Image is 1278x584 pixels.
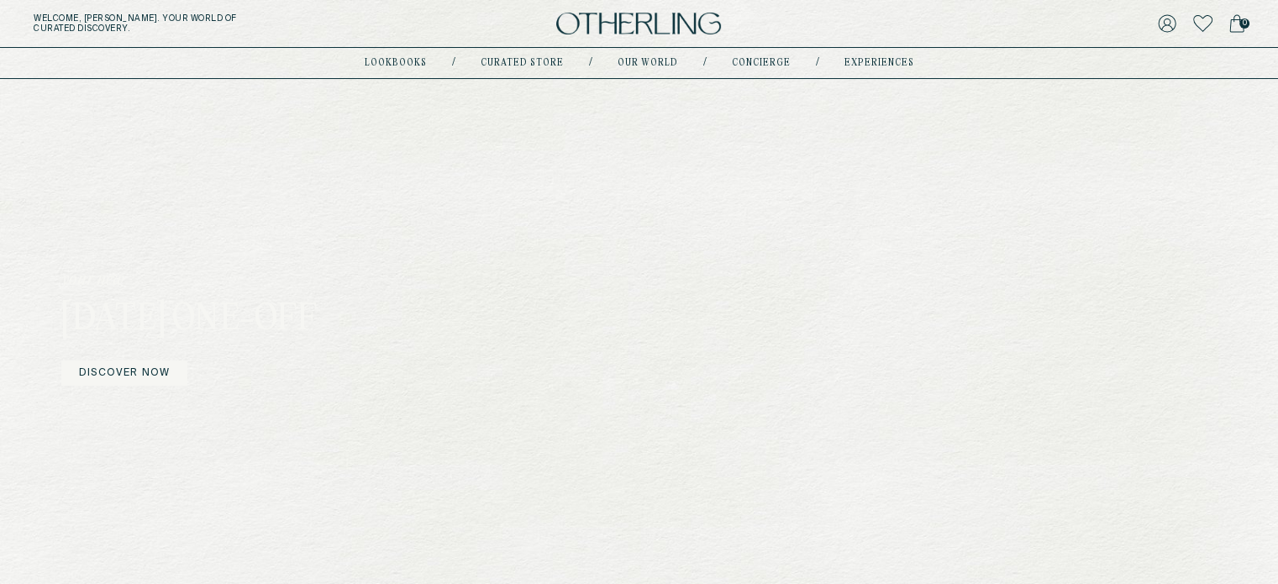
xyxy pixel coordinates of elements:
[452,56,455,70] div: /
[589,56,592,70] div: /
[61,298,507,342] h3: [DATE] One-off
[1229,12,1244,35] a: 0
[844,59,914,67] a: experiences
[816,56,819,70] div: /
[556,13,721,35] img: logo
[618,59,678,67] a: Our world
[1239,18,1249,29] span: 0
[61,268,507,292] p: your new
[34,13,397,34] h5: Welcome, [PERSON_NAME] . Your world of curated discovery.
[61,360,187,386] a: DISCOVER NOW
[703,56,707,70] div: /
[732,59,791,67] a: concierge
[365,59,427,67] a: lookbooks
[481,59,564,67] a: Curated store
